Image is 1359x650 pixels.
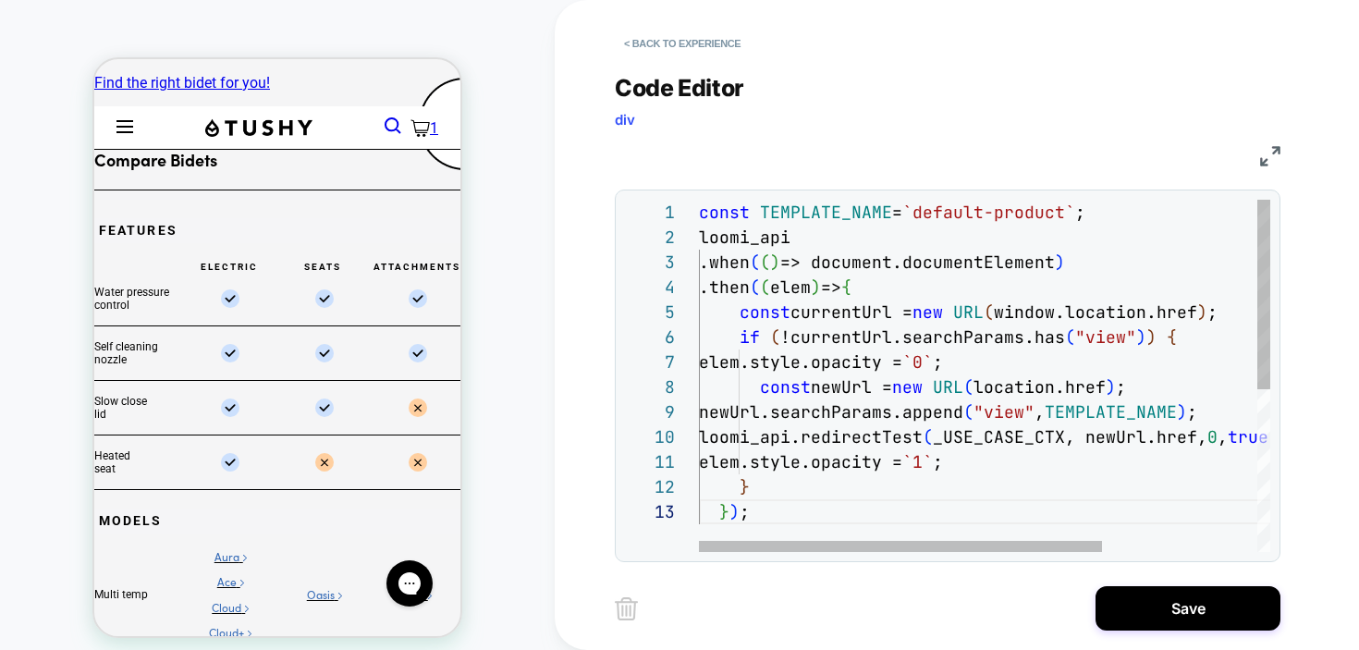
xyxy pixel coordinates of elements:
[699,451,902,472] span: elem.style.opacity =
[699,276,750,298] span: .then
[892,376,923,398] span: new
[336,60,344,78] cart-count: 1
[821,276,841,298] span: =>
[1187,401,1197,423] span: ;
[290,61,307,79] a: Search
[625,225,675,250] div: 2
[615,111,635,129] span: div
[933,426,1207,448] span: _USE_CASE_CTX, newUrl.href,
[625,300,675,325] div: 5
[279,202,366,213] div: ATTACHMENTS
[615,29,750,58] button: < Back to experience
[625,424,675,449] div: 10
[740,476,750,497] span: }
[257,14,309,43] span: HOMEPAGE
[625,350,675,374] div: 7
[933,451,943,472] span: ;
[994,301,1197,323] span: window.location.href
[770,276,811,298] span: elem
[1218,426,1228,448] span: ,
[316,60,344,78] a: Cart
[750,251,760,273] span: (
[1075,202,1085,223] span: ;
[94,489,179,506] a: Aura
[1045,401,1177,423] span: TEMPLATE_NAME
[933,351,943,373] span: ;
[973,401,1035,423] span: "view"
[615,74,744,102] span: Code Editor
[902,351,933,373] span: `0`
[811,276,821,298] span: )
[625,325,675,350] div: 6
[120,489,145,505] span: Aura
[841,276,851,298] span: {
[1035,401,1045,423] span: ,
[1136,326,1146,348] span: )
[892,202,902,223] span: =
[902,202,1075,223] span: `default-product`
[1075,326,1136,348] span: "view"
[111,59,218,78] img: TUSHY
[760,376,811,398] span: const
[94,565,179,582] a: Cloud+
[760,251,770,273] span: (
[780,251,1055,273] span: => document.documentElement
[106,202,164,213] div: ELECTRIC
[750,276,760,298] span: (
[770,326,780,348] span: (
[760,202,892,223] span: TEMPLATE_NAME
[625,275,675,300] div: 4
[1197,301,1207,323] span: )
[699,401,963,423] span: newUrl.searchParams.append
[790,301,912,323] span: currentUrl =
[1055,251,1065,273] span: )
[902,451,933,472] span: `1`
[984,301,994,323] span: (
[699,251,750,273] span: .when
[780,326,1065,348] span: !currentUrl.searchParams.has
[625,374,675,399] div: 8
[1096,586,1280,631] button: Save
[933,376,963,398] span: URL
[210,202,247,213] div: SEATS
[625,474,675,499] div: 12
[963,376,973,398] span: (
[740,326,760,348] span: if
[699,227,790,248] span: loomi_api
[1207,301,1218,323] span: ;
[1260,146,1280,166] img: fullscreen
[1177,401,1187,423] span: )
[625,499,675,524] div: 13
[282,527,367,544] a: Spa
[699,202,750,223] span: const
[625,399,675,424] div: 9
[770,251,780,273] span: )
[1167,326,1177,348] span: {
[699,426,923,448] span: loomi_api.redirectTest
[912,301,943,323] span: new
[729,501,740,522] span: )
[615,597,638,620] img: delete
[740,501,750,522] span: ;
[699,351,902,373] span: elem.style.opacity =
[283,495,348,554] iframe: Gorgias live chat messenger
[963,401,973,423] span: (
[115,565,150,581] span: Cloud+
[213,527,240,543] span: Oasis
[811,376,892,398] span: newUrl =
[1207,426,1218,448] span: 0
[1228,426,1268,448] span: true
[5,164,83,180] span: FEATURES
[625,449,675,474] div: 11
[923,426,933,448] span: (
[123,514,142,530] span: Ace
[618,145,703,167] div: JS
[719,501,729,522] span: }
[760,276,770,298] span: (
[1065,326,1075,348] span: (
[1116,376,1126,398] span: ;
[740,301,790,323] span: const
[188,527,273,544] a: Oasis
[953,301,984,323] span: URL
